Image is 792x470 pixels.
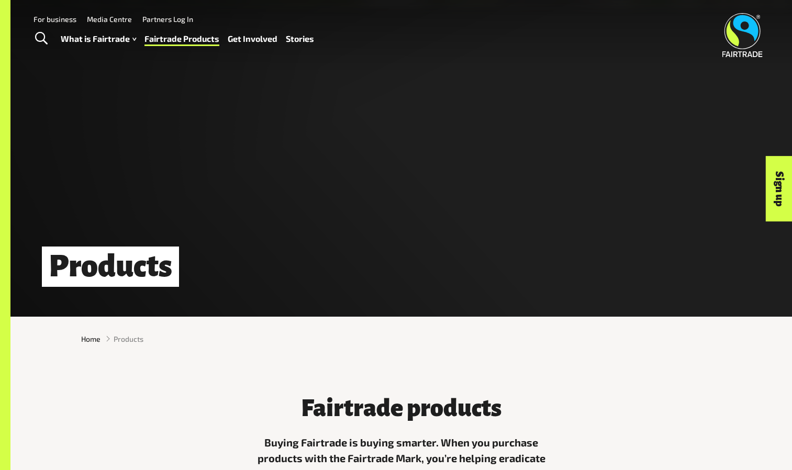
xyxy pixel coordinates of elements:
[42,247,179,287] h1: Products
[722,13,763,57] img: Fairtrade Australia New Zealand logo
[87,15,132,24] a: Media Centre
[34,15,76,24] a: For business
[286,31,314,47] a: Stories
[228,31,277,47] a: Get Involved
[81,333,101,344] a: Home
[61,31,136,47] a: What is Fairtrade
[28,26,54,52] a: Toggle Search
[144,31,219,47] a: Fairtrade Products
[244,395,559,421] h3: Fairtrade products
[142,15,193,24] a: Partners Log In
[114,333,143,344] span: Products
